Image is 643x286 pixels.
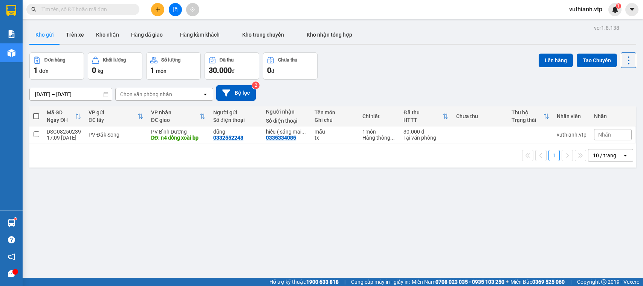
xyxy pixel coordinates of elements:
sup: 2 [252,81,260,89]
div: 30.000 đ [403,129,449,135]
img: solution-icon [8,30,15,38]
span: 30.000 [209,66,232,75]
span: copyright [601,279,606,284]
sup: 1 [14,218,17,220]
div: 10 / trang [593,152,616,159]
span: Nhãn [598,132,611,138]
div: Đã thu [403,109,443,115]
svg: open [622,152,628,158]
button: Kho gửi [29,26,60,44]
div: Mã GD [47,109,75,115]
input: Tìm tên, số ĐT hoặc mã đơn [41,5,130,14]
button: file-add [169,3,182,16]
div: Tên món [315,109,355,115]
input: Select a date range. [30,88,112,100]
div: Hàng thông thường [362,135,396,141]
div: ĐC lấy [89,117,137,123]
div: Ngày ĐH [47,117,75,123]
span: search [31,7,37,12]
button: Kho nhận [90,26,125,44]
strong: 1900 633 818 [306,279,339,285]
button: Đã thu30.000đ [205,52,259,80]
button: Khối lượng0kg [88,52,142,80]
th: Toggle SortBy [400,106,452,126]
span: Kho trung chuyển [242,32,284,38]
div: ver 1.8.138 [594,24,619,32]
span: đ [232,68,235,74]
span: Hàng kèm khách [180,32,220,38]
button: Đơn hàng1đơn [29,52,84,80]
img: warehouse-icon [8,49,15,57]
div: Số điện thoại [213,117,258,123]
span: đơn [39,68,49,74]
button: Trên xe [60,26,90,44]
div: PV Bình Dương [151,129,206,135]
span: Kho nhận tổng hợp [307,32,352,38]
div: Chi tiết [362,113,396,119]
span: question-circle [8,236,15,243]
div: Người nhận [266,109,307,115]
div: Trạng thái [512,117,543,123]
span: Cung cấp máy in - giấy in: [351,278,410,286]
th: Toggle SortBy [43,106,85,126]
div: 0332552248 [213,135,243,141]
span: Hỗ trợ kỹ thuật: [269,278,339,286]
th: Toggle SortBy [508,106,553,126]
div: Chưa thu [456,113,504,119]
div: Số lượng [161,57,180,63]
div: Ghi chú [315,117,355,123]
span: Miền Nam [412,278,504,286]
span: vuthianh.vtp [563,5,608,14]
div: 1 món [362,129,396,135]
th: Toggle SortBy [147,106,210,126]
div: PV Đắk Song [89,132,144,138]
div: Chọn văn phòng nhận [120,91,172,98]
div: Nhãn [594,113,632,119]
span: ⚪️ [506,280,509,283]
div: VP gửi [89,109,137,115]
span: aim [190,7,195,12]
img: icon-new-feature [612,6,619,13]
span: Miền Bắc [510,278,565,286]
button: Lên hàng [539,54,573,67]
button: caret-down [625,3,638,16]
span: 0 [267,66,271,75]
sup: 1 [616,3,621,9]
strong: 0369 525 060 [532,279,565,285]
div: ĐC giao [151,117,200,123]
button: Số lượng1món [146,52,201,80]
button: Chưa thu0đ [263,52,318,80]
span: 1 [150,66,154,75]
div: Đã thu [220,57,234,63]
div: hiếu ( sáng mai đi) [266,129,307,135]
span: 0 [92,66,96,75]
div: Thu hộ [512,109,543,115]
div: tx [315,135,355,141]
div: dũng [213,129,258,135]
div: Chưa thu [278,57,297,63]
th: Toggle SortBy [85,106,147,126]
span: kg [98,68,103,74]
div: vuthianh.vtp [557,132,586,138]
div: Nhân viên [557,113,586,119]
div: Khối lượng [103,57,126,63]
div: 17:09 [DATE] [47,135,81,141]
div: Tại văn phòng [403,135,449,141]
button: Bộ lọc [216,85,256,101]
img: logo-vxr [6,5,16,16]
span: caret-down [629,6,635,13]
button: Hàng đã giao [125,26,169,44]
span: file-add [173,7,178,12]
div: HTTT [403,117,443,123]
span: đ [271,68,274,74]
span: 1 [34,66,38,75]
span: message [8,270,15,277]
div: Số điện thoại [266,118,307,124]
span: 1 [617,3,620,9]
div: DSG08250239 [47,129,81,135]
button: aim [186,3,199,16]
span: notification [8,253,15,260]
span: ... [390,135,395,141]
div: mẫu [315,129,355,135]
svg: open [202,91,208,97]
